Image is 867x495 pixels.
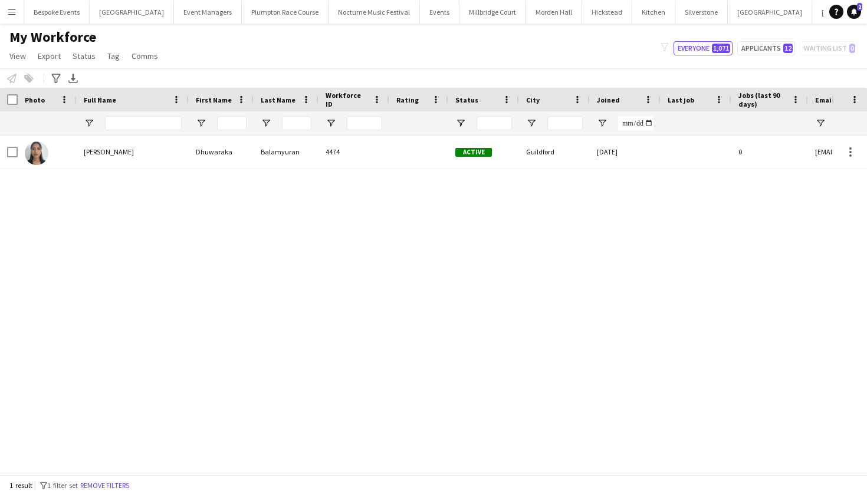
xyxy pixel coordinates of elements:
[261,95,295,104] span: Last Name
[326,118,336,128] button: Open Filter Menu
[107,51,120,61] span: Tag
[254,136,318,168] div: Balamyuran
[455,95,478,104] span: Status
[618,116,653,130] input: Joined Filter Input
[38,51,61,61] span: Export
[261,118,271,128] button: Open Filter Menu
[547,116,583,130] input: City Filter Input
[857,3,862,11] span: 2
[519,136,590,168] div: Guildford
[174,1,242,24] button: Event Managers
[526,1,582,24] button: Morden Hall
[5,48,31,64] a: View
[347,116,382,130] input: Workforce ID Filter Input
[728,1,812,24] button: [GEOGRAPHIC_DATA]
[73,51,96,61] span: Status
[731,136,808,168] div: 0
[326,91,368,108] span: Workforce ID
[632,1,675,24] button: Kitchen
[815,118,826,128] button: Open Filter Menu
[282,116,311,130] input: Last Name Filter Input
[455,118,466,128] button: Open Filter Menu
[526,118,537,128] button: Open Filter Menu
[455,148,492,157] span: Active
[597,95,620,104] span: Joined
[597,118,607,128] button: Open Filter Menu
[668,95,694,104] span: Last job
[25,141,48,165] img: Dhuwaraka Balamyuran
[189,136,254,168] div: Dhuwaraka
[675,1,728,24] button: Silverstone
[49,71,63,85] app-action-btn: Advanced filters
[712,44,730,53] span: 1,071
[420,1,459,24] button: Events
[396,95,419,104] span: Rating
[738,91,787,108] span: Jobs (last 90 days)
[196,118,206,128] button: Open Filter Menu
[674,41,733,55] button: Everyone1,071
[68,48,100,64] a: Status
[815,95,834,104] span: Email
[24,1,90,24] button: Bespoke Events
[66,71,80,85] app-action-btn: Export XLSX
[78,479,132,492] button: Remove filters
[84,95,116,104] span: Full Name
[318,136,389,168] div: 4474
[477,116,512,130] input: Status Filter Input
[590,136,661,168] div: [DATE]
[737,41,795,55] button: Applicants12
[84,147,134,156] span: [PERSON_NAME]
[84,118,94,128] button: Open Filter Menu
[196,95,232,104] span: First Name
[526,95,540,104] span: City
[329,1,420,24] button: Nocturne Music Festival
[127,48,163,64] a: Comms
[103,48,124,64] a: Tag
[47,481,78,490] span: 1 filter set
[459,1,526,24] button: Millbridge Court
[582,1,632,24] button: Hickstead
[33,48,65,64] a: Export
[242,1,329,24] button: Plumpton Race Course
[105,116,182,130] input: Full Name Filter Input
[783,44,793,53] span: 12
[9,51,26,61] span: View
[847,5,861,19] a: 2
[132,51,158,61] span: Comms
[217,116,247,130] input: First Name Filter Input
[25,95,45,104] span: Photo
[90,1,174,24] button: [GEOGRAPHIC_DATA]
[9,28,96,46] span: My Workforce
